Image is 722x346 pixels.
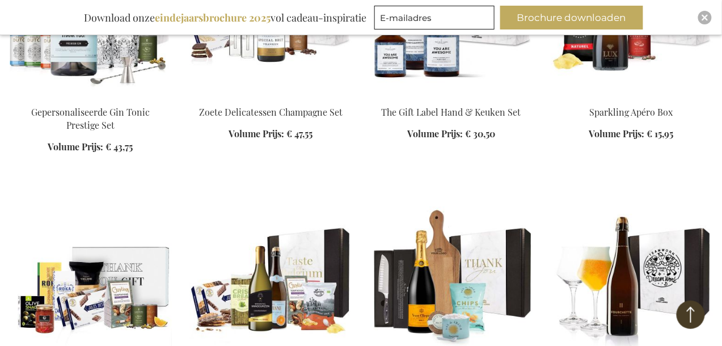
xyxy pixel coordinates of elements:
[370,92,533,103] a: The Gift Label Hand & Kitchen Set The Gift Label Hand & Keuken Set
[500,6,643,29] button: Brochure downloaden
[698,11,712,24] div: Close
[647,128,674,140] span: € 15,95
[31,106,150,131] a: Gepersonaliseerde Gin Tonic Prestige Set
[407,128,495,141] a: Volume Prijs: € 30,50
[229,128,285,140] span: Volume Prijs:
[48,141,133,154] a: Volume Prijs: € 43,75
[106,141,133,153] span: € 43,75
[10,92,172,103] a: Personalised Gin Tonic Prestige Set Gepersonaliseerde Gin Tonic Prestige Set
[199,106,343,118] a: Zoete Delicatessen Champagne Set
[590,106,673,118] a: Sparkling Apéro Box
[79,6,371,29] div: Download onze vol cadeau-inspiratie
[702,14,708,21] img: Close
[287,128,313,140] span: € 47,55
[374,6,498,33] form: marketing offers and promotions
[190,92,352,103] a: Sweet Delights Champagne Set
[589,128,645,140] span: Volume Prijs:
[551,92,713,103] a: Sparkling Apero Box
[48,141,104,153] span: Volume Prijs:
[407,128,463,140] span: Volume Prijs:
[155,11,271,24] b: eindejaarsbrochure 2025
[229,128,313,141] a: Volume Prijs: € 47,55
[374,6,495,29] input: E-mailadres
[589,128,674,141] a: Volume Prijs: € 15,95
[382,106,521,118] a: The Gift Label Hand & Keuken Set
[465,128,495,140] span: € 30,50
